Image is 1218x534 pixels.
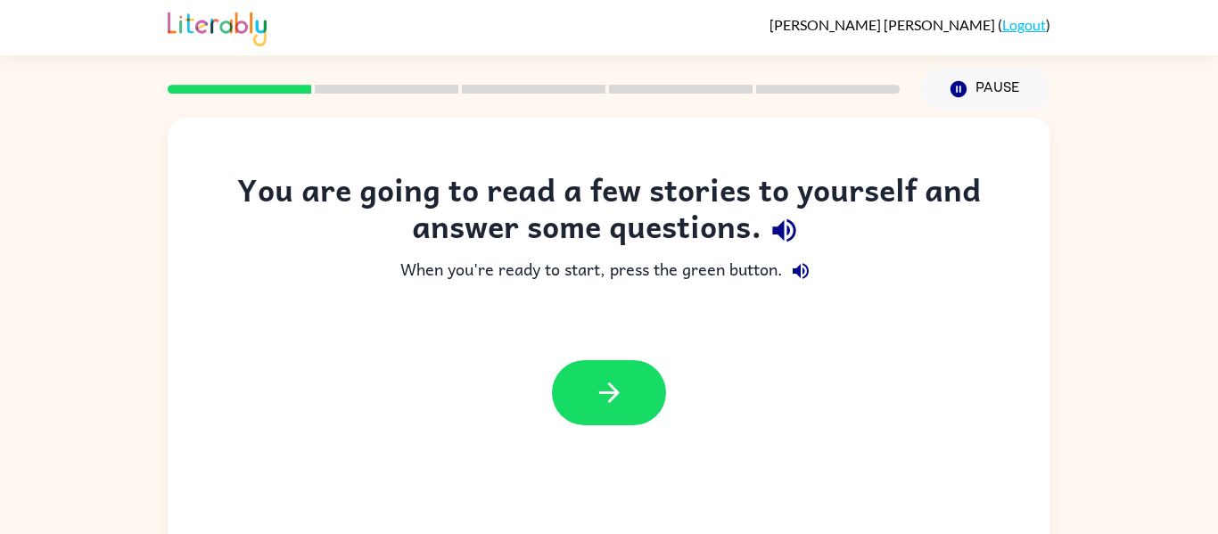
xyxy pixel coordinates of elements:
span: [PERSON_NAME] [PERSON_NAME] [769,16,998,33]
button: Pause [921,69,1050,110]
div: When you're ready to start, press the green button. [203,253,1015,289]
div: ( ) [769,16,1050,33]
div: You are going to read a few stories to yourself and answer some questions. [203,171,1015,253]
img: Literably [168,7,267,46]
a: Logout [1002,16,1046,33]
